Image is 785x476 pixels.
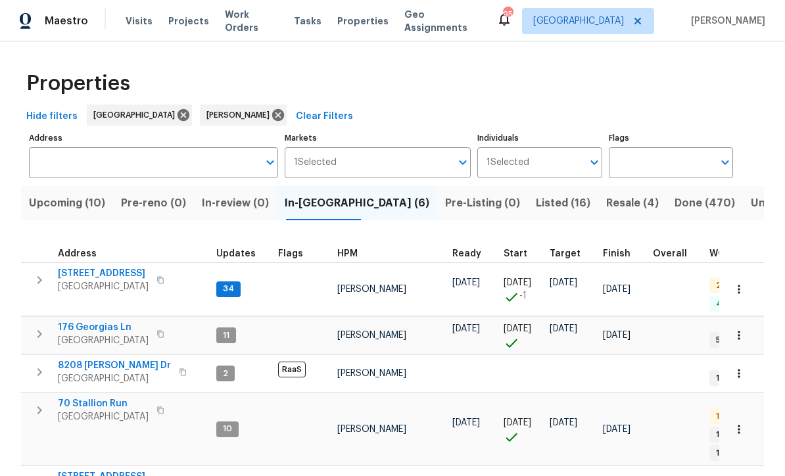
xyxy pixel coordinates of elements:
[296,108,353,125] span: Clear Filters
[337,285,406,294] span: [PERSON_NAME]
[404,8,481,34] span: Geo Assignments
[711,448,766,459] span: 1 Accepted
[26,77,130,90] span: Properties
[58,321,149,334] span: 176 Georgias Ln
[519,289,527,302] span: -1
[218,330,235,341] span: 11
[536,194,590,212] span: Listed (16)
[337,249,358,258] span: HPM
[550,324,577,333] span: [DATE]
[58,280,149,293] span: [GEOGRAPHIC_DATA]
[216,249,256,258] span: Updates
[294,157,337,168] span: 1 Selected
[452,418,480,427] span: [DATE]
[504,324,531,333] span: [DATE]
[294,16,321,26] span: Tasks
[711,411,739,422] span: 1 QC
[452,249,481,258] span: Ready
[278,249,303,258] span: Flags
[58,267,149,280] span: [STREET_ADDRESS]
[261,153,279,172] button: Open
[550,249,581,258] span: Target
[121,194,186,212] span: Pre-reno (0)
[585,153,604,172] button: Open
[58,397,149,410] span: 70 Stallion Run
[498,393,544,465] td: Project started on time
[503,8,512,21] div: 95
[337,14,389,28] span: Properties
[711,280,741,291] span: 2 QC
[285,194,429,212] span: In-[GEOGRAPHIC_DATA] (6)
[711,429,746,440] span: 1 Sent
[285,134,471,142] label: Markets
[452,249,493,258] div: Earliest renovation start date (first business day after COE or Checkout)
[603,249,642,258] div: Projected renovation finish date
[202,194,269,212] span: In-review (0)
[452,278,480,287] span: [DATE]
[26,108,78,125] span: Hide filters
[93,108,180,122] span: [GEOGRAPHIC_DATA]
[445,194,520,212] span: Pre-Listing (0)
[603,331,630,340] span: [DATE]
[498,317,544,354] td: Project started on time
[609,134,733,142] label: Flags
[218,368,233,379] span: 2
[711,298,749,310] span: 4 Done
[653,249,699,258] div: Days past target finish date
[533,14,624,28] span: [GEOGRAPHIC_DATA]
[126,14,153,28] span: Visits
[337,425,406,434] span: [PERSON_NAME]
[206,108,275,122] span: [PERSON_NAME]
[603,249,630,258] span: Finish
[550,249,592,258] div: Target renovation project end date
[29,194,105,212] span: Upcoming (10)
[218,423,237,435] span: 10
[21,105,83,129] button: Hide filters
[291,105,358,129] button: Clear Filters
[711,373,740,384] span: 1 WIP
[487,157,529,168] span: 1 Selected
[653,249,687,258] span: Overall
[550,278,577,287] span: [DATE]
[477,134,602,142] label: Individuals
[58,410,149,423] span: [GEOGRAPHIC_DATA]
[45,14,88,28] span: Maestro
[87,105,192,126] div: [GEOGRAPHIC_DATA]
[504,249,539,258] div: Actual renovation start date
[454,153,472,172] button: Open
[58,359,171,372] span: 8208 [PERSON_NAME] Dr
[225,8,278,34] span: Work Orders
[504,278,531,287] span: [DATE]
[711,335,742,346] span: 5 WIP
[686,14,765,28] span: [PERSON_NAME]
[606,194,659,212] span: Resale (4)
[603,285,630,294] span: [DATE]
[168,14,209,28] span: Projects
[337,331,406,340] span: [PERSON_NAME]
[200,105,287,126] div: [PERSON_NAME]
[550,418,577,427] span: [DATE]
[337,369,406,378] span: [PERSON_NAME]
[29,134,278,142] label: Address
[675,194,735,212] span: Done (470)
[603,425,630,434] span: [DATE]
[58,334,149,347] span: [GEOGRAPHIC_DATA]
[504,249,527,258] span: Start
[504,418,531,427] span: [DATE]
[709,249,782,258] span: WO Completion
[498,262,544,316] td: Project started 1 days early
[452,324,480,333] span: [DATE]
[716,153,734,172] button: Open
[278,362,306,377] span: RaaS
[218,283,239,295] span: 34
[58,249,97,258] span: Address
[58,372,171,385] span: [GEOGRAPHIC_DATA]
